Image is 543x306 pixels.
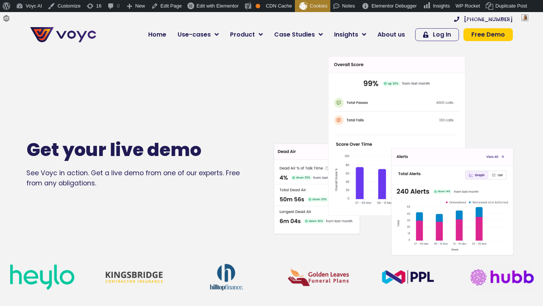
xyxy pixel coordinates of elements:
a: Use-cases [172,27,224,42]
h1: Get your live demo [26,139,249,161]
span: Edit with Elementor [196,3,239,9]
span: Case Studies [274,30,315,39]
a: Log In [415,28,459,41]
span: Forms [12,12,26,24]
span: Home [148,30,166,39]
span: Free Demo [471,32,505,38]
div: See Voyc in action. Get a live demo from one of our experts. Free from any obligations. [26,168,271,188]
a: Case Studies [268,27,328,42]
a: [PHONE_NUMBER] [454,17,513,22]
span: Insights [334,30,358,39]
a: Product [224,27,268,42]
img: voyc-full-logo [30,27,96,42]
span: Log In [433,32,451,38]
a: Howdy, [460,12,531,24]
a: Insights [328,27,372,42]
span: Product [230,30,255,39]
a: Free Demo [463,28,513,41]
span: About us [377,30,405,39]
span: [PERSON_NAME] [479,15,519,21]
span: Use-cases [178,30,211,39]
div: OK [256,4,260,8]
a: Home [143,27,172,42]
a: About us [372,27,411,42]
